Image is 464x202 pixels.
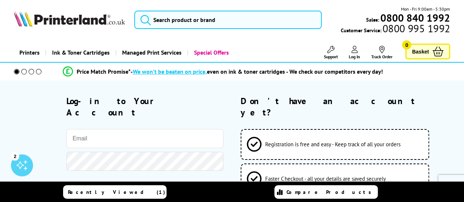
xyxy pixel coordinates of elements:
[131,68,383,75] div: - even on ink & toner cartridges - We check our competitors every day!
[341,25,450,34] span: Customer Service:
[68,189,165,195] span: Recently Viewed (1)
[63,185,167,199] a: Recently Viewed (1)
[66,95,223,118] h2: Log-in to Your Account
[187,43,234,62] a: Special Offers
[324,46,338,59] a: Support
[366,16,379,23] span: Sales:
[14,11,125,27] img: Printerland Logo
[379,14,450,21] a: 0800 840 1992
[115,43,187,62] a: Managed Print Services
[371,46,392,59] a: Track Order
[380,11,450,25] b: 0800 840 1992
[405,44,450,59] a: Basket 0
[274,185,378,199] a: Compare Products
[14,43,45,62] a: Printers
[66,129,223,148] input: Email
[412,47,429,56] span: Basket
[77,68,131,75] span: Price Match Promise*
[241,95,450,118] h2: Don't have an account yet?
[4,65,442,78] li: modal_Promise
[349,46,360,59] a: Log In
[286,189,375,195] span: Compare Products
[401,5,450,12] span: Mon - Fri 9:00am - 5:30pm
[265,141,400,148] span: Registration is free and easy - Keep track of all your orders
[45,43,115,62] a: Ink & Toner Cartridges
[14,11,125,28] a: Printerland Logo
[52,43,110,62] span: Ink & Toner Cartridges
[134,11,322,29] input: Search product or brand
[349,54,360,59] span: Log In
[381,25,450,32] span: 0800 995 1992
[402,40,411,49] span: 0
[324,54,338,59] span: Support
[265,175,386,182] span: Faster Checkout - all your details are saved securely
[11,152,19,160] div: 2
[133,68,207,75] span: We won’t be beaten on price,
